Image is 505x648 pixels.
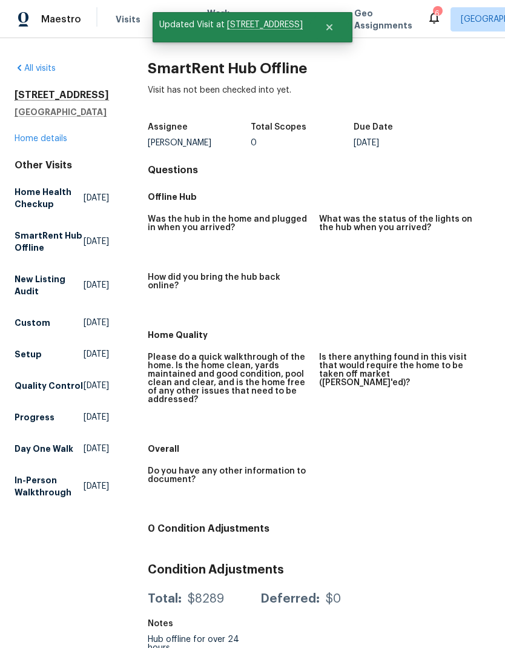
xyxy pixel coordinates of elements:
[148,191,490,203] h5: Offline Hub
[319,215,481,232] h5: What was the status of the lights on the hub when you arrived?
[354,7,412,31] span: Geo Assignments
[148,123,188,131] h5: Assignee
[15,443,73,455] h5: Day One Walk
[84,348,109,360] span: [DATE]
[148,273,309,290] h5: How did you bring the hub back online?
[15,469,109,503] a: In-Person Walkthrough[DATE]
[15,181,109,215] a: Home Health Checkup[DATE]
[148,164,490,176] h4: Questions
[15,348,42,360] h5: Setup
[251,123,306,131] h5: Total Scopes
[84,411,109,423] span: [DATE]
[41,13,81,25] span: Maestro
[84,443,109,455] span: [DATE]
[148,139,251,147] div: [PERSON_NAME]
[15,317,50,329] h5: Custom
[84,279,109,291] span: [DATE]
[84,317,109,329] span: [DATE]
[148,467,309,484] h5: Do you have any other information to document?
[84,236,109,248] span: [DATE]
[354,123,393,131] h5: Due Date
[15,438,109,460] a: Day One Walk[DATE]
[148,443,490,455] h5: Overall
[15,230,84,254] h5: SmartRent Hub Offline
[148,84,490,116] div: Visit has not been checked into yet.
[326,593,341,605] div: $0
[148,62,490,74] h2: SmartRent Hub Offline
[319,353,481,387] h5: Is there anything found in this visit that would require the home to be taken off market ([PERSON...
[153,12,309,38] span: Updated Visit at
[15,474,84,498] h5: In-Person Walkthrough
[188,593,224,605] div: $8289
[354,139,457,147] div: [DATE]
[15,159,109,171] div: Other Visits
[148,620,173,628] h5: Notes
[15,134,67,143] a: Home details
[148,329,490,341] h5: Home Quality
[260,593,320,605] div: Deferred:
[116,13,140,25] span: Visits
[148,353,309,404] h5: Please do a quick walkthrough of the home. Is the home clean, yards maintained and good condition...
[207,7,238,31] span: Work Orders
[84,480,109,492] span: [DATE]
[15,273,84,297] h5: New Listing Audit
[15,380,83,392] h5: Quality Control
[15,268,109,302] a: New Listing Audit[DATE]
[251,139,354,147] div: 0
[15,186,84,210] h5: Home Health Checkup
[148,215,309,232] h5: Was the hub in the home and plugged in when you arrived?
[15,225,109,259] a: SmartRent Hub Offline[DATE]
[148,523,490,535] h4: 0 Condition Adjustments
[148,564,490,576] h3: Condition Adjustments
[15,343,109,365] a: Setup[DATE]
[15,375,109,397] a: Quality Control[DATE]
[15,406,109,428] a: Progress[DATE]
[148,593,182,605] div: Total:
[15,312,109,334] a: Custom[DATE]
[84,380,109,392] span: [DATE]
[433,7,441,19] div: 6
[15,64,56,73] a: All visits
[309,15,349,39] button: Close
[84,192,109,204] span: [DATE]
[15,411,54,423] h5: Progress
